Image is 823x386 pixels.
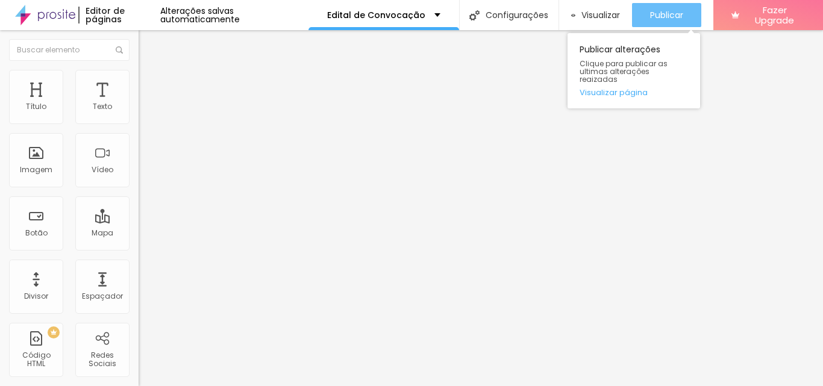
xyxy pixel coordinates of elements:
div: Editor de páginas [78,7,160,23]
span: Fazer Upgrade [744,5,805,26]
img: view-1.svg [571,10,576,20]
div: Código HTML [12,351,60,369]
button: Visualizar [559,3,633,27]
div: Redes Sociais [78,351,126,369]
div: Título [26,102,46,111]
iframe: Editor [139,30,823,386]
div: Botão [25,229,48,237]
img: Icone [469,10,480,20]
button: Publicar [632,3,701,27]
img: Icone [116,46,123,54]
a: Visualizar página [580,89,688,96]
div: Alterações salvas automaticamente [160,7,308,23]
span: Clique para publicar as ultimas alterações reaizadas [580,60,688,84]
div: Divisor [24,292,48,300]
span: Publicar [650,10,683,20]
span: Visualizar [581,10,620,20]
div: Mapa [92,229,113,237]
p: Edital de Convocação [327,11,425,19]
div: Publicar alterações [568,33,700,108]
div: Espaçador [82,292,123,300]
input: Buscar elemento [9,39,130,61]
div: Vídeo [92,166,113,174]
div: Imagem [20,166,52,174]
div: Texto [93,102,112,111]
